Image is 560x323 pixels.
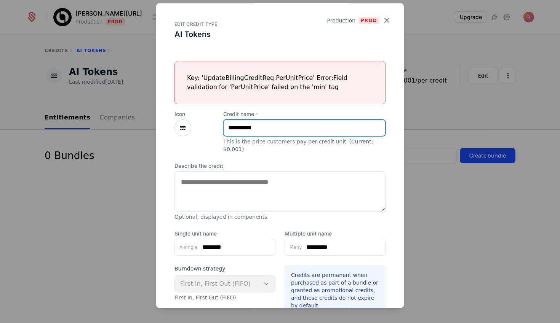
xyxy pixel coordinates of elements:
label: Burndown strategy [174,265,275,272]
label: Icon [174,110,211,118]
p: Optional, displayed in components [174,213,386,221]
div: EDIT CREDIT TYPE [174,21,386,27]
div: Key: 'UpdateBillingCreditReq.PerUnitPrice' Error:Field validation for 'PerUnitPrice' failed on th... [187,73,373,92]
span: (Current: $0.001 ) [223,138,373,152]
p: First In, First Out (FIFO) [174,294,275,301]
div: AI Tokens [174,29,386,40]
label: Single unit name [174,230,275,237]
span: Prod [358,17,379,24]
span: Production [327,17,355,24]
p: Credits are permanent when purchased as part of a bundle or granted as promotional credits, and t... [291,271,379,309]
div: This is the price customers pay per credit unit [223,138,386,153]
label: Multiple unit name [285,230,386,237]
label: A single [175,244,198,250]
label: Describe the credit [174,162,386,170]
label: Many [285,244,302,250]
label: Credit name [223,110,386,118]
